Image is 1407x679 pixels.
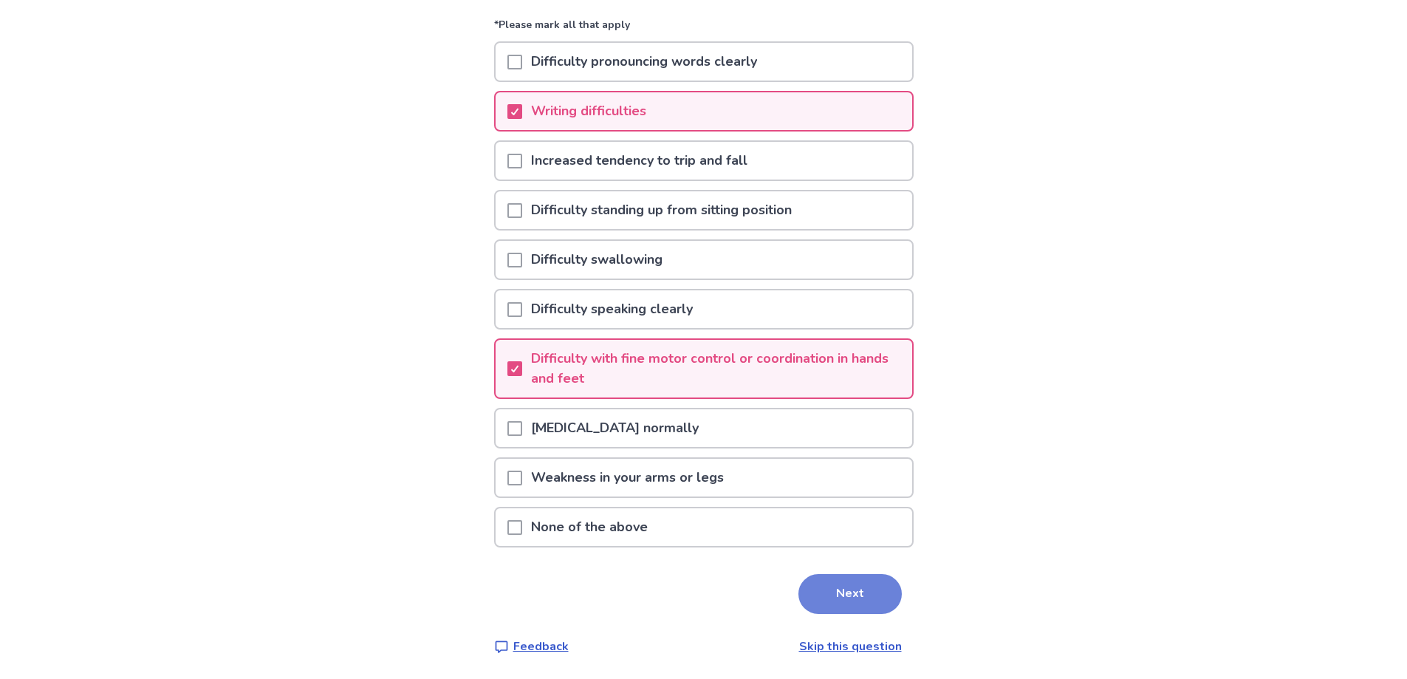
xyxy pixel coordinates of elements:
[513,638,569,655] p: Feedback
[522,409,708,447] p: [MEDICAL_DATA] normally
[522,142,756,180] p: Increased tendency to trip and fall
[522,508,657,546] p: None of the above
[522,290,702,328] p: Difficulty speaking clearly
[522,191,801,229] p: Difficulty standing up from sitting position
[798,574,902,614] button: Next
[799,638,902,655] a: Skip this question
[522,241,671,279] p: Difficulty swallowing
[522,43,766,81] p: Difficulty pronouncing words clearly
[522,340,912,397] p: Difficulty with fine motor control or coordination in hands and feet
[494,17,914,41] p: *Please mark all that apply
[522,92,655,130] p: Writing difficulties
[494,638,569,655] a: Feedback
[522,459,733,497] p: Weakness in your arms or legs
